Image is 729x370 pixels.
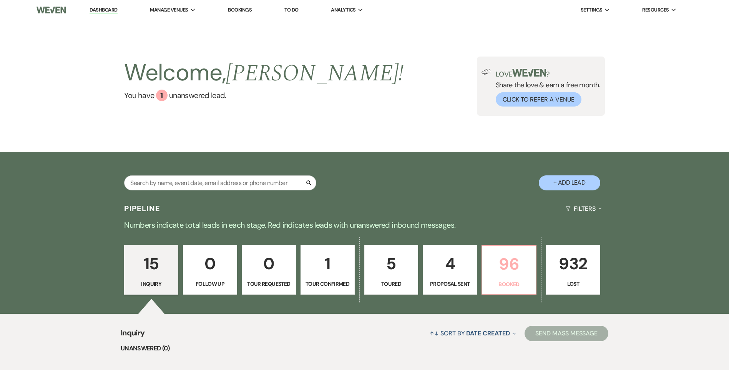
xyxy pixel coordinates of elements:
[466,329,510,337] span: Date Created
[642,6,669,14] span: Resources
[188,251,232,277] p: 0
[491,69,600,107] div: Share the love & earn a free month.
[423,245,477,295] a: 4Proposal Sent
[551,280,595,288] p: Lost
[428,280,472,288] p: Proposal Sent
[428,251,472,277] p: 4
[156,90,168,101] div: 1
[430,329,439,337] span: ↑↓
[546,245,600,295] a: 932Lost
[482,245,536,295] a: 96Booked
[226,56,404,91] span: [PERSON_NAME] !
[183,245,237,295] a: 0Follow Up
[124,203,160,214] h3: Pipeline
[247,251,291,277] p: 0
[331,6,355,14] span: Analytics
[306,251,350,277] p: 1
[581,6,603,14] span: Settings
[496,69,600,78] p: Love ?
[121,343,608,353] li: Unanswered (0)
[369,280,413,288] p: Toured
[563,198,604,219] button: Filters
[364,245,418,295] a: 5Toured
[482,69,491,75] img: loud-speaker-illustration.svg
[37,2,66,18] img: Weven Logo
[369,251,413,277] p: 5
[496,92,581,107] button: Click to Refer a Venue
[539,175,600,190] button: + Add Lead
[90,7,117,14] a: Dashboard
[512,69,546,77] img: weven-logo-green.svg
[150,6,188,14] span: Manage Venues
[121,327,145,343] span: Inquiry
[487,251,531,277] p: 96
[124,90,404,101] a: You have 1 unanswered lead.
[306,280,350,288] p: Tour Confirmed
[188,280,232,288] p: Follow Up
[487,280,531,288] p: Booked
[129,251,173,277] p: 15
[228,7,252,13] a: Bookings
[242,245,296,295] a: 0Tour Requested
[247,280,291,288] p: Tour Requested
[129,280,173,288] p: Inquiry
[124,245,178,295] a: 15Inquiry
[124,175,316,190] input: Search by name, event date, email address or phone number
[427,323,519,343] button: Sort By Date Created
[301,245,355,295] a: 1Tour Confirmed
[525,326,608,341] button: Send Mass Message
[88,219,641,231] p: Numbers indicate total leads in each stage. Red indicates leads with unanswered inbound messages.
[124,57,404,90] h2: Welcome,
[284,7,299,13] a: To Do
[551,251,595,277] p: 932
